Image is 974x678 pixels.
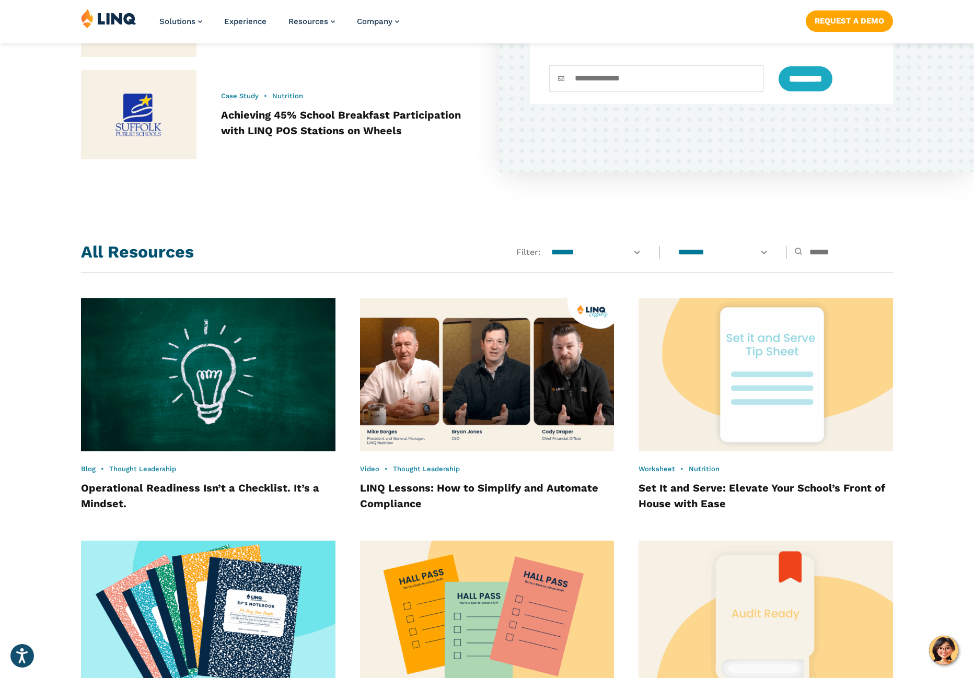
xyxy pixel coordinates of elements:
[288,17,335,26] a: Resources
[224,17,266,26] a: Experience
[360,464,614,474] div: •
[272,92,303,100] a: Nutrition
[221,109,461,137] a: Achieving 45% School Breakfast Participation with LINQ POS Stations on Wheels
[288,17,328,26] span: Resources
[639,464,893,474] div: •
[360,465,379,473] a: Video
[929,636,958,665] button: Hello, have a question? Let’s chat.
[81,298,335,451] img: Idea Bulb for Operational Readiness
[639,465,675,473] a: Worksheet
[159,17,195,26] span: Solutions
[81,464,335,474] div: •
[81,70,196,159] img: Suffolk Case Study Thumbnail
[81,465,96,473] a: Blog
[393,465,460,473] a: Thought Leadership
[159,17,202,26] a: Solutions
[639,482,885,510] a: Set It and Serve: Elevate Your School’s Front of House with Ease
[806,10,893,31] a: Request a Demo
[109,465,176,473] a: Thought Leadership
[689,465,720,473] a: Nutrition
[81,240,194,264] h2: All Resources
[221,91,475,101] div: •
[357,17,399,26] a: Company
[357,17,392,26] span: Company
[159,8,399,43] nav: Primary Navigation
[81,482,319,510] a: Operational Readiness Isn’t a Checklist. It’s a Mindset.
[360,482,598,510] a: LINQ Lessons: How to Simplify and Automate Compliance
[81,8,136,28] img: LINQ | K‑12 Software
[806,8,893,31] nav: Button Navigation
[516,247,541,258] span: Filter:
[221,92,259,100] a: Case Study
